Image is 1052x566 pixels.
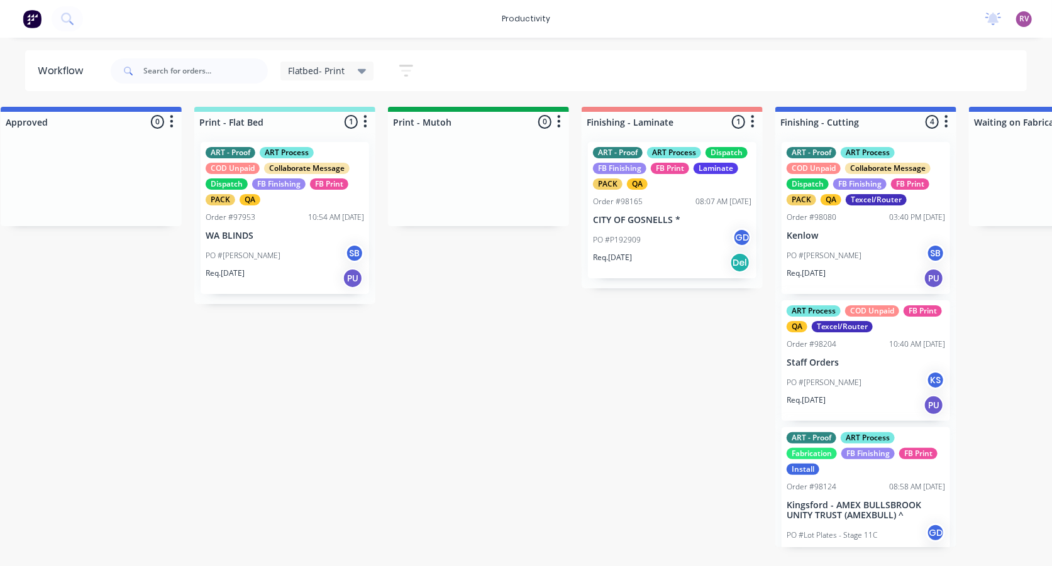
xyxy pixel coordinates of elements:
div: Order #97953 [206,212,255,223]
p: PO #P192909 [593,234,641,246]
p: Req. [DATE] [787,395,826,406]
div: Order #98124 [787,481,836,493]
div: Dispatch [206,178,248,190]
span: RV [1019,13,1029,24]
div: ART Process [260,147,314,158]
div: productivity [496,9,556,28]
p: Req. [DATE] [787,268,826,279]
div: Texcel/Router [812,321,873,332]
div: FB Finishing [833,178,887,190]
div: 08:58 AM [DATE] [889,481,945,493]
div: 10:54 AM [DATE] [308,212,364,223]
div: COD Unpaid [206,163,260,174]
div: Fabrication [787,448,837,459]
div: FB Print [310,178,348,190]
div: Collaborate Message [264,163,350,174]
div: FB Print [899,448,938,459]
p: Kenlow [787,231,945,241]
div: 03:40 PM [DATE] [889,212,945,223]
div: QA [240,194,260,205]
div: PACK [787,194,816,205]
div: ART - Proof [787,147,836,158]
div: GD [733,228,751,247]
span: Flatbed- Print [288,64,345,77]
div: Order #98080 [787,212,836,223]
div: GD [926,523,945,542]
div: PACK [593,178,623,190]
div: QA [627,178,648,190]
div: Dispatch [706,147,748,158]
p: PO #Lot Plates - Stage 11C [787,530,877,541]
div: FB Print [904,305,942,317]
p: PO #[PERSON_NAME] [787,250,861,261]
div: SB [345,244,364,263]
div: ART Process [841,147,895,158]
input: Search for orders... [143,58,268,84]
div: ART ProcessCOD UnpaidFB PrintQATexcel/RouterOrder #9820410:40 AM [DATE]Staff OrdersPO #[PERSON_NA... [782,300,950,421]
div: ART - Proof [787,432,836,444]
div: PU [343,268,363,288]
div: Order #98204 [787,339,836,350]
div: Laminate [694,163,738,174]
div: FB Finishing [252,178,306,190]
div: ART - Proof [206,147,255,158]
div: Workflow [38,63,89,79]
div: SB [926,244,945,263]
div: ART - Proof [593,147,643,158]
div: Del [730,253,750,273]
div: FB Finishing [593,163,646,174]
div: FB Print [651,163,689,174]
div: 10:40 AM [DATE] [889,339,945,350]
div: PU [924,268,944,288]
img: Factory [23,9,42,28]
div: KS [926,371,945,389]
div: ART - ProofART ProcessCOD UnpaidCollaborate MessageDispatchFB FinishingFB PrintPACKQATexcel/Route... [782,142,950,294]
div: Dispatch [787,178,829,190]
div: Order #98165 [593,196,643,207]
div: COD Unpaid [845,305,899,317]
p: Req. [DATE] [593,252,632,263]
div: FB Print [891,178,929,190]
div: QA [787,321,807,332]
p: Req. [DATE] [206,268,245,279]
p: PO #[PERSON_NAME] [206,250,280,261]
div: ART Process [787,305,841,317]
div: PACK [206,194,235,205]
div: Texcel/Router [846,194,907,205]
div: FB Finishing [841,448,895,459]
div: Install [787,464,819,475]
div: ART Process [841,432,895,444]
div: PU [924,395,944,415]
p: WA BLINDS [206,231,364,241]
div: ART - ProofART ProcessDispatchFB FinishingFB PrintLaminatePACKQAOrder #9816508:07 AM [DATE]CITY O... [588,142,756,278]
p: Staff Orders [787,357,945,368]
div: 08:07 AM [DATE] [695,196,751,207]
div: ART - ProofART ProcessCOD UnpaidCollaborate MessageDispatchFB FinishingFB PrintPACKQAOrder #97953... [201,142,369,294]
p: PO #[PERSON_NAME] [787,377,861,388]
p: CITY OF GOSNELLS * [593,215,751,226]
div: QA [821,194,841,205]
div: ART Process [647,147,701,158]
div: COD Unpaid [787,163,841,174]
div: Collaborate Message [845,163,931,174]
p: Kingsford - AMEX BULLSBROOK UNITY TRUST (AMEXBULL) ^ [787,500,945,521]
